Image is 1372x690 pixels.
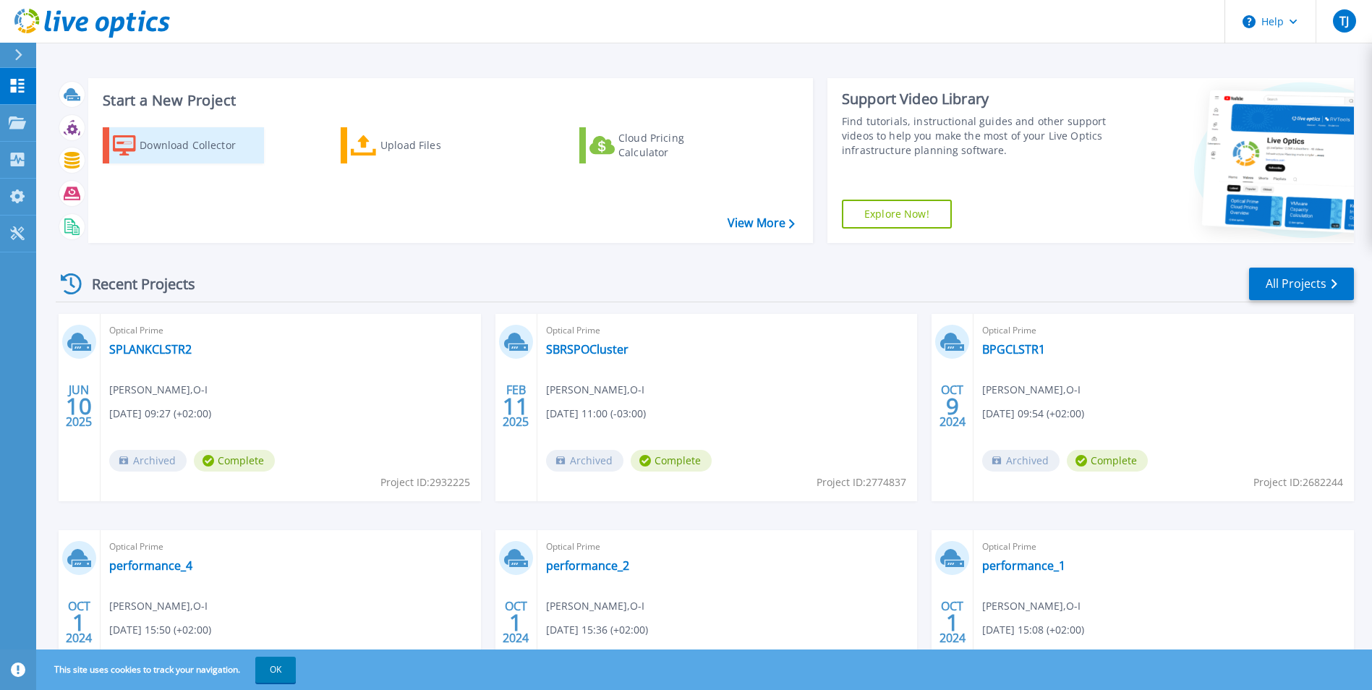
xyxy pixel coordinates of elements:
[842,200,952,229] a: Explore Now!
[109,558,192,573] a: performance_4
[982,450,1060,472] span: Archived
[982,539,1345,555] span: Optical Prime
[817,474,906,490] span: Project ID: 2774837
[982,622,1084,638] span: [DATE] 15:08 (+02:00)
[546,539,909,555] span: Optical Prime
[939,596,966,649] div: OCT 2024
[982,382,1081,398] span: [PERSON_NAME] , O-I
[109,539,472,555] span: Optical Prime
[103,127,264,163] a: Download Collector
[982,598,1081,614] span: [PERSON_NAME] , O-I
[618,131,734,160] div: Cloud Pricing Calculator
[939,380,966,433] div: OCT 2024
[546,558,629,573] a: performance_2
[65,596,93,649] div: OCT 2024
[509,616,522,629] span: 1
[66,400,92,412] span: 10
[72,616,85,629] span: 1
[631,450,712,472] span: Complete
[1067,450,1148,472] span: Complete
[982,558,1065,573] a: performance_1
[109,323,472,338] span: Optical Prime
[546,406,646,422] span: [DATE] 11:00 (-03:00)
[56,266,215,302] div: Recent Projects
[982,323,1345,338] span: Optical Prime
[1249,268,1354,300] a: All Projects
[579,127,741,163] a: Cloud Pricing Calculator
[380,474,470,490] span: Project ID: 2932225
[502,380,529,433] div: FEB 2025
[546,382,644,398] span: [PERSON_NAME] , O-I
[341,127,502,163] a: Upload Files
[380,131,496,160] div: Upload Files
[65,380,93,433] div: JUN 2025
[728,216,795,230] a: View More
[40,657,296,683] span: This site uses cookies to track your navigation.
[503,400,529,412] span: 11
[1253,474,1343,490] span: Project ID: 2682244
[546,323,909,338] span: Optical Prime
[109,382,208,398] span: [PERSON_NAME] , O-I
[546,450,623,472] span: Archived
[140,131,255,160] div: Download Collector
[1339,15,1349,27] span: TJ
[109,622,211,638] span: [DATE] 15:50 (+02:00)
[194,450,275,472] span: Complete
[982,406,1084,422] span: [DATE] 09:54 (+02:00)
[842,90,1110,108] div: Support Video Library
[946,616,959,629] span: 1
[982,342,1045,357] a: BPGCLSTR1
[946,400,959,412] span: 9
[109,406,211,422] span: [DATE] 09:27 (+02:00)
[842,114,1110,158] div: Find tutorials, instructional guides and other support videos to help you make the most of your L...
[109,598,208,614] span: [PERSON_NAME] , O-I
[109,450,187,472] span: Archived
[546,342,629,357] a: SBRSPOCluster
[546,598,644,614] span: [PERSON_NAME] , O-I
[546,622,648,638] span: [DATE] 15:36 (+02:00)
[502,596,529,649] div: OCT 2024
[255,657,296,683] button: OK
[109,342,192,357] a: SPLANKCLSTR2
[103,93,794,108] h3: Start a New Project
